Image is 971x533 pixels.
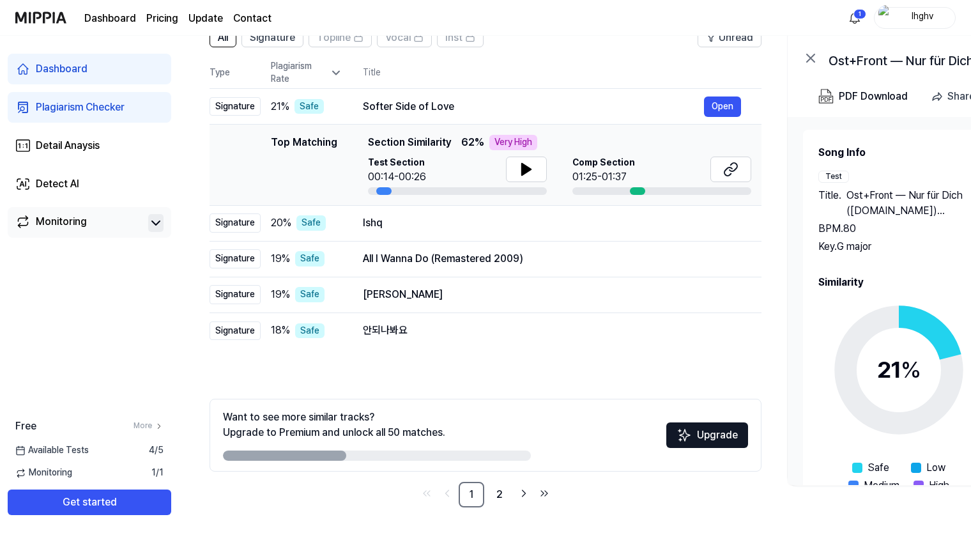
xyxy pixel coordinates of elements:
[487,482,512,507] a: 2
[418,484,436,502] a: Go to first page
[363,99,704,114] div: Softer Side of Love
[210,249,261,268] div: Signature
[515,484,533,502] a: Go to next page
[363,287,741,302] div: [PERSON_NAME]
[210,213,261,233] div: Signature
[84,11,136,26] a: Dashboard
[816,84,910,109] button: PDF Download
[188,11,223,26] a: Update
[459,482,484,507] a: 1
[363,323,741,338] div: 안되나봐요
[698,27,761,47] button: Unread
[271,60,342,85] div: Plagiarism Rate
[929,478,949,493] span: High
[210,27,236,47] button: All
[151,467,164,479] span: 1 / 1
[877,353,921,387] div: 21
[818,188,841,219] span: Title .
[218,30,228,45] span: All
[271,99,289,114] span: 21 %
[309,27,372,47] button: Topline
[317,30,351,45] span: Topline
[535,484,553,502] a: Go to last page
[572,157,635,169] span: Comp Section
[210,97,261,116] div: Signature
[898,10,947,24] div: lhghv
[223,410,445,440] div: Want to see more similar tracks? Upgrade to Premium and unlock all 50 matches.
[271,287,290,302] span: 19 %
[845,8,865,28] button: 알림1
[368,157,426,169] span: Test Section
[296,215,326,231] div: Safe
[36,61,88,77] div: Dashboard
[363,251,741,266] div: All I Wanna Do (Remastered 2009)
[295,251,325,266] div: Safe
[15,214,143,232] a: Monitoring
[210,58,261,89] th: Type
[368,135,451,150] span: Section Similarity
[666,422,748,448] button: Upgrade
[36,176,79,192] div: Detect AI
[704,97,741,117] button: Open
[377,27,432,47] button: Vocal
[853,9,866,19] div: 1
[489,135,537,150] div: Very High
[294,99,324,114] div: Safe
[363,215,741,231] div: Ishq
[445,30,463,45] span: Inst
[878,5,894,31] img: profile
[572,169,635,185] div: 01:25-01:37
[15,419,36,434] span: Free
[250,30,295,45] span: Signature
[8,490,171,515] button: Get started
[295,287,325,302] div: Safe
[818,171,849,183] div: Test
[271,215,291,231] span: 20 %
[8,54,171,84] a: Dashboard
[233,11,271,26] a: Contact
[363,58,761,88] th: Title
[719,30,753,45] span: Unread
[818,89,834,104] img: PDF Download
[241,27,303,47] button: Signature
[15,444,89,457] span: Available Tests
[8,92,171,123] a: Plagiarism Checker
[146,11,178,26] a: Pricing
[926,460,945,475] span: Low
[666,433,748,445] a: SparklesUpgrade
[368,169,426,185] div: 00:14-00:26
[874,7,956,29] button: profilelhghv
[8,169,171,199] a: Detect AI
[36,138,100,153] div: Detail Anaysis
[210,321,261,341] div: Signature
[36,100,125,115] div: Plagiarism Checker
[438,484,456,502] a: Go to previous page
[271,135,337,195] div: Top Matching
[271,251,290,266] span: 19 %
[677,428,692,443] img: Sparkles
[864,478,899,493] span: Medium
[868,460,889,475] span: Safe
[847,10,862,26] img: 알림
[461,135,484,150] span: 62 %
[839,88,908,105] div: PDF Download
[15,467,72,479] span: Monitoring
[210,285,261,304] div: Signature
[437,27,484,47] button: Inst
[271,323,290,338] span: 18 %
[149,444,164,457] span: 4 / 5
[295,323,325,339] div: Safe
[8,130,171,161] a: Detail Anaysis
[210,482,761,507] nav: pagination
[385,30,411,45] span: Vocal
[134,421,164,431] a: More
[36,214,87,232] div: Monitoring
[901,356,921,383] span: %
